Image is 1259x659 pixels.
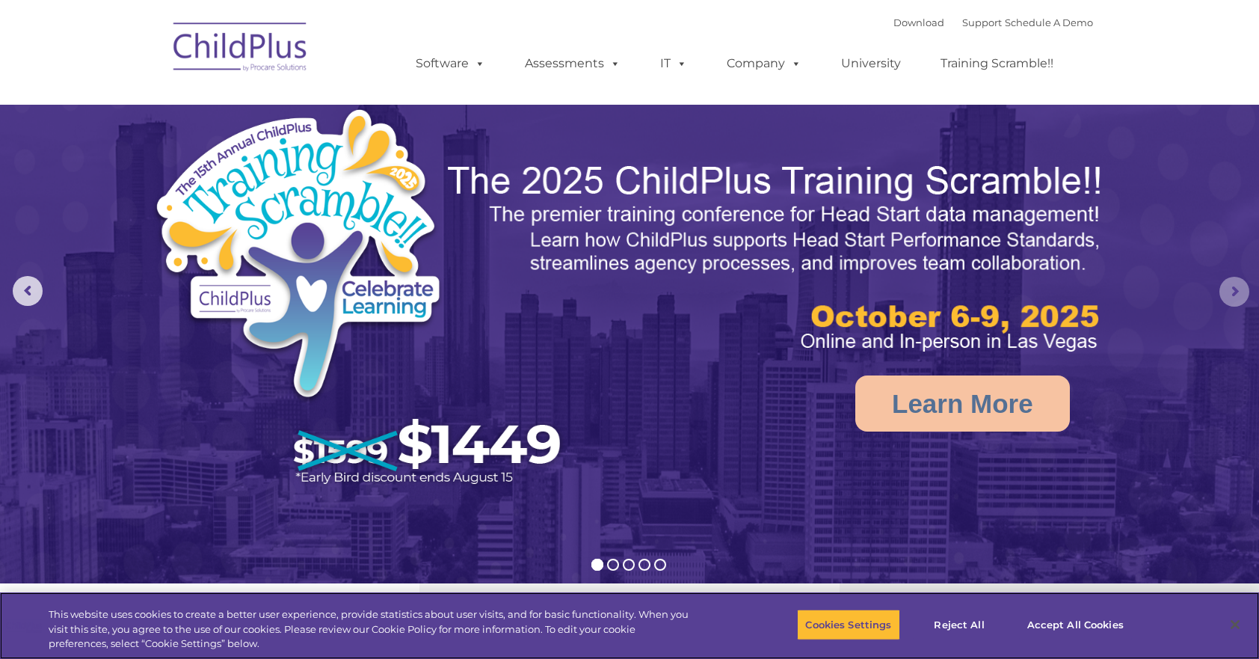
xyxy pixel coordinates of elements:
[712,49,816,79] a: Company
[962,16,1002,28] a: Support
[913,609,1006,640] button: Reject All
[1019,609,1132,640] button: Accept All Cookies
[1219,608,1252,641] button: Close
[208,160,271,171] span: Phone number
[1005,16,1093,28] a: Schedule A Demo
[893,16,944,28] a: Download
[926,49,1068,79] a: Training Scramble!!
[208,99,253,110] span: Last name
[166,12,315,87] img: ChildPlus by Procare Solutions
[855,376,1070,432] a: Learn More
[401,49,500,79] a: Software
[49,607,692,652] div: This website uses cookies to create a better user experience, provide statistics about user visit...
[826,49,916,79] a: University
[510,49,635,79] a: Assessments
[893,16,1093,28] font: |
[797,609,899,640] button: Cookies Settings
[645,49,702,79] a: IT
